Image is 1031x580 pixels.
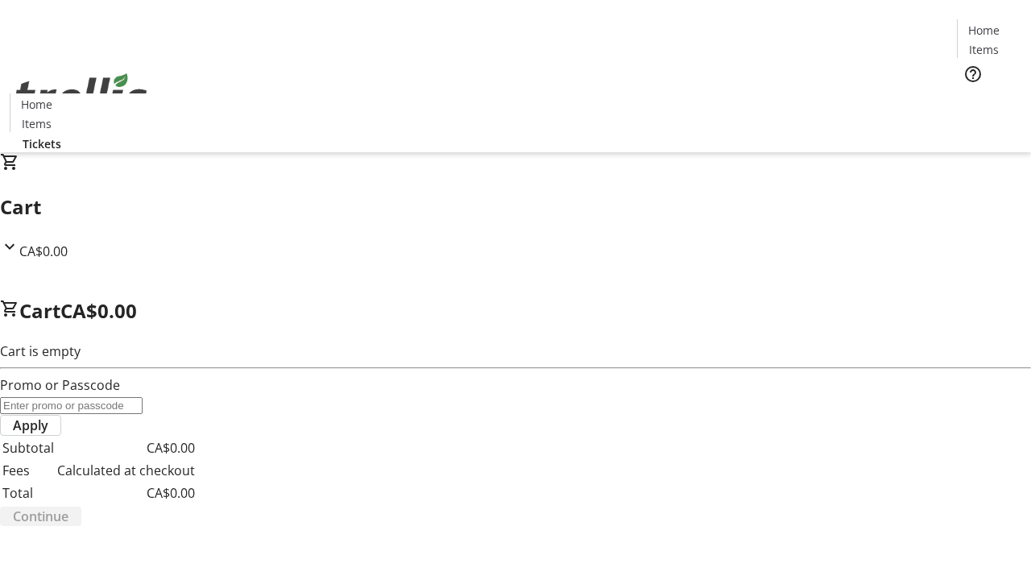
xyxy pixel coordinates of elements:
[56,460,196,481] td: Calculated at checkout
[10,135,74,152] a: Tickets
[2,460,55,481] td: Fees
[957,58,989,90] button: Help
[60,297,137,324] span: CA$0.00
[10,96,62,113] a: Home
[970,93,1008,110] span: Tickets
[958,22,1009,39] a: Home
[10,115,62,132] a: Items
[21,96,52,113] span: Home
[56,437,196,458] td: CA$0.00
[10,56,153,136] img: Orient E2E Organization DZeOS9eTtn's Logo
[19,242,68,260] span: CA$0.00
[56,483,196,503] td: CA$0.00
[2,483,55,503] td: Total
[958,41,1009,58] a: Items
[969,41,999,58] span: Items
[13,416,48,435] span: Apply
[23,135,61,152] span: Tickets
[968,22,1000,39] span: Home
[2,437,55,458] td: Subtotal
[957,93,1021,110] a: Tickets
[22,115,52,132] span: Items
